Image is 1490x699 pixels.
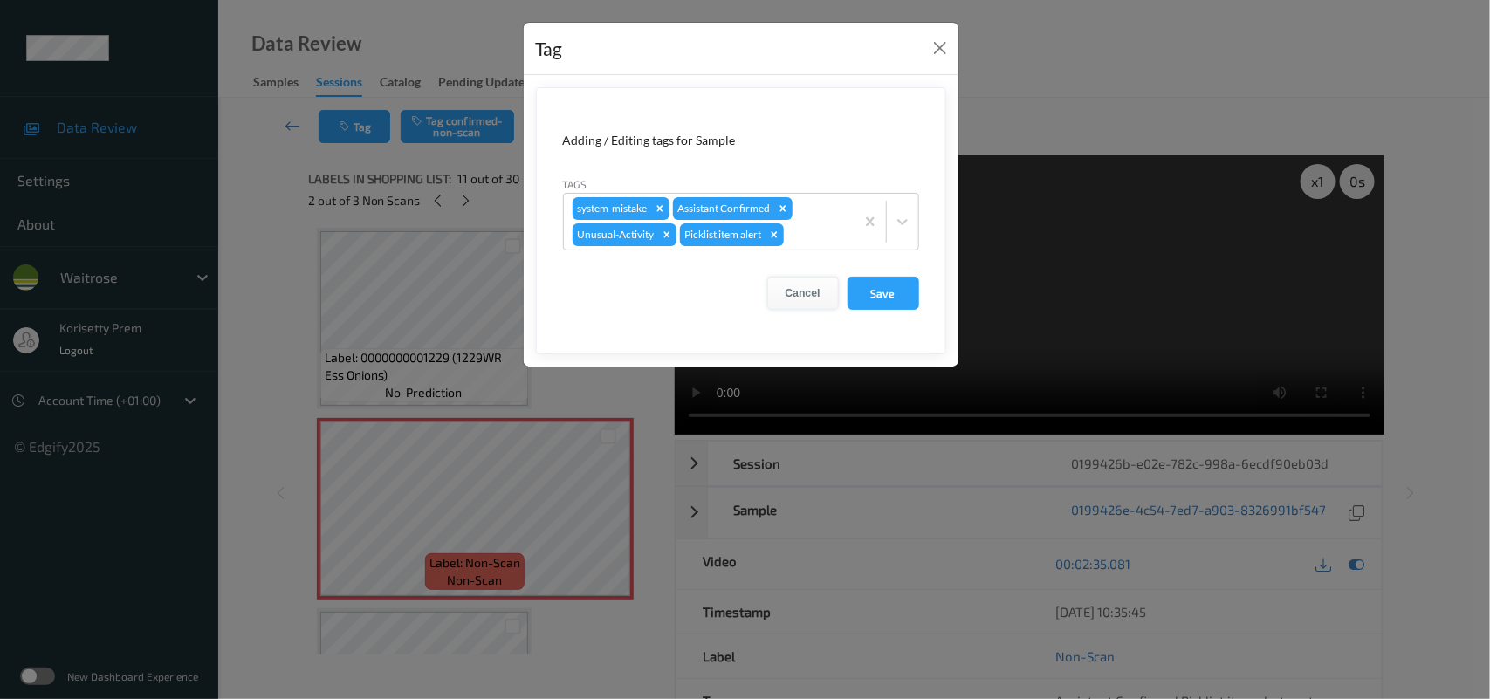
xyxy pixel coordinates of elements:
[680,223,765,246] div: Picklist item alert
[536,35,563,63] div: Tag
[563,132,919,149] div: Adding / Editing tags for Sample
[563,176,587,192] label: Tags
[573,197,650,220] div: system-mistake
[767,277,839,310] button: Cancel
[673,197,773,220] div: Assistant Confirmed
[928,36,952,60] button: Close
[573,223,657,246] div: Unusual-Activity
[765,223,784,246] div: Remove Picklist item alert
[773,197,793,220] div: Remove Assistant Confirmed
[657,223,676,246] div: Remove Unusual-Activity
[848,277,919,310] button: Save
[650,197,669,220] div: Remove system-mistake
